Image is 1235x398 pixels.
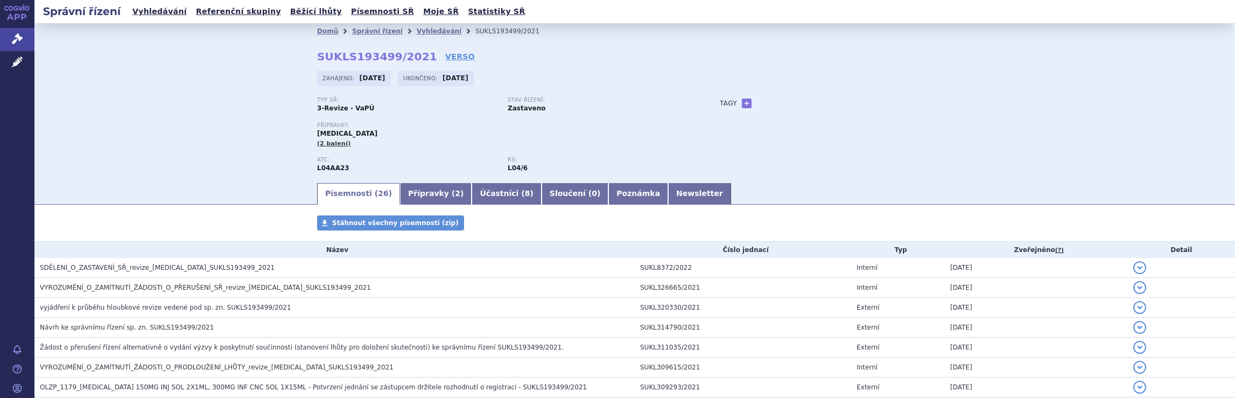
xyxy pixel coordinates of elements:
a: Písemnosti SŘ [348,4,417,19]
strong: 3-Revize - VaPÚ [317,104,374,112]
td: SUKL309293/2021 [635,378,851,397]
button: detail [1133,381,1146,394]
span: Interní [857,284,878,291]
span: Externí [857,383,879,391]
h2: Správní řízení [34,4,129,19]
span: vyjádření k průběhu hloubkové revize vedené pod sp. zn. SUKLS193499/2021 [40,304,291,311]
strong: SUKLS193499/2021 [317,50,437,63]
a: Vyhledávání [129,4,190,19]
p: Přípravky: [317,122,698,129]
span: VYROZUMĚNÍ_O_ZAMÍTNUTÍ_ŽÁDOSTI_O_PRODLOUŽENÍ_LHŮTY_revize_natalizumab_SUKLS193499_2021 [40,364,394,371]
strong: [DATE] [443,74,468,82]
a: Sloučení (0) [542,183,608,205]
td: [DATE] [945,358,1128,378]
a: Správní řízení [352,27,403,35]
button: detail [1133,281,1146,294]
span: (2 balení) [317,140,351,147]
a: Vyhledávání [417,27,461,35]
a: Přípravky (2) [400,183,472,205]
th: Číslo jednací [635,242,851,258]
strong: NATALIZUMAB [317,164,349,172]
span: Externí [857,304,879,311]
a: Písemnosti (26) [317,183,400,205]
h3: Tagy [720,97,737,110]
span: Ukončeno: [403,74,440,82]
span: VYROZUMĚNÍ_O_ZAMÍTNUTÍ_ŽÁDOSTI_O_PŘERUŠENÍ_SŘ_revize_natalizumab_SUKLS193499_2021 [40,284,371,291]
span: Stáhnout všechny písemnosti (zip) [332,219,459,227]
span: Návrh ke správnímu řízení sp. zn. SUKLS193499/2021 [40,324,214,331]
span: Externí [857,324,879,331]
p: ATC: [317,157,497,163]
span: Zahájeno: [322,74,356,82]
th: Typ [851,242,945,258]
td: SUKL320330/2021 [635,298,851,318]
td: SUKL8372/2022 [635,258,851,278]
a: + [742,99,752,108]
button: detail [1133,261,1146,274]
button: detail [1133,361,1146,374]
span: Interní [857,364,878,371]
span: [MEDICAL_DATA] [317,130,377,137]
td: SUKL326665/2021 [635,278,851,298]
td: [DATE] [945,338,1128,358]
abbr: (?) [1055,247,1064,254]
li: SUKLS193499/2021 [475,23,553,39]
a: Účastníci (8) [472,183,541,205]
p: Typ SŘ: [317,97,497,103]
p: RS: [508,157,687,163]
td: [DATE] [945,278,1128,298]
strong: natalizumab [508,164,528,172]
td: [DATE] [945,258,1128,278]
th: Zveřejněno [945,242,1128,258]
span: Žádost o přerušení řízení alternativně o vydání výzvy k poskytnutí součinnosti (stanovení lhůty p... [40,344,564,351]
a: Newsletter [668,183,731,205]
td: SUKL311035/2021 [635,338,851,358]
button: detail [1133,321,1146,334]
p: Stav řízení: [508,97,687,103]
span: 8 [525,189,530,198]
a: Poznámka [608,183,668,205]
a: Domů [317,27,338,35]
td: [DATE] [945,318,1128,338]
td: SUKL309615/2021 [635,358,851,378]
button: detail [1133,341,1146,354]
a: Běžící lhůty [287,4,345,19]
span: SDĚLENÍ_O_ZASTAVENÍ_SŘ_revize_natalizumab_SUKLS193499_2021 [40,264,275,271]
span: Externí [857,344,879,351]
button: detail [1133,301,1146,314]
td: SUKL314790/2021 [635,318,851,338]
th: Název [34,242,635,258]
a: Statistiky SŘ [465,4,528,19]
span: Interní [857,264,878,271]
strong: Zastaveno [508,104,546,112]
th: Detail [1128,242,1235,258]
strong: [DATE] [360,74,385,82]
span: OLZP_1179_TYSABRI 150MG INJ SOL 2X1ML, 300MG INF CNC SOL 1X15ML - Potvrzení jednání se zástupcem ... [40,383,587,391]
span: 0 [592,189,597,198]
td: [DATE] [945,378,1128,397]
span: 26 [378,189,388,198]
a: Stáhnout všechny písemnosti (zip) [317,215,464,231]
td: [DATE] [945,298,1128,318]
span: 2 [455,189,460,198]
a: Moje SŘ [420,4,462,19]
a: Referenční skupiny [193,4,284,19]
a: VERSO [445,51,475,62]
